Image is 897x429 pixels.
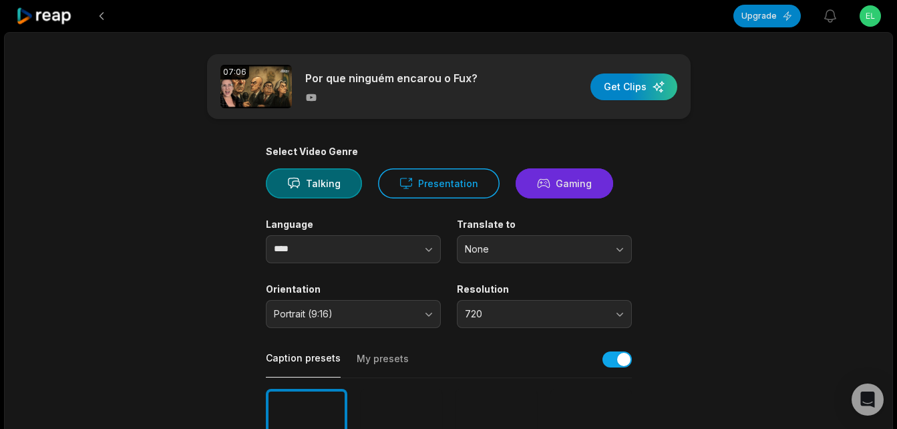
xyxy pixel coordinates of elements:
button: Presentation [378,168,500,198]
button: None [457,235,632,263]
button: Get Clips [590,74,677,100]
button: Talking [266,168,362,198]
button: My presets [357,352,409,378]
button: Gaming [516,168,613,198]
button: 720 [457,300,632,328]
button: Caption presets [266,351,341,378]
p: Por que ninguém encarou o Fux? [305,70,478,86]
label: Resolution [457,283,632,295]
div: Select Video Genre [266,146,632,158]
div: Open Intercom Messenger [852,384,884,416]
label: Translate to [457,219,632,231]
span: 720 [465,308,605,320]
div: 07:06 [220,65,249,80]
label: Language [266,219,441,231]
span: None [465,243,605,255]
label: Orientation [266,283,441,295]
button: Portrait (9:16) [266,300,441,328]
button: Upgrade [733,5,801,27]
span: Portrait (9:16) [274,308,414,320]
